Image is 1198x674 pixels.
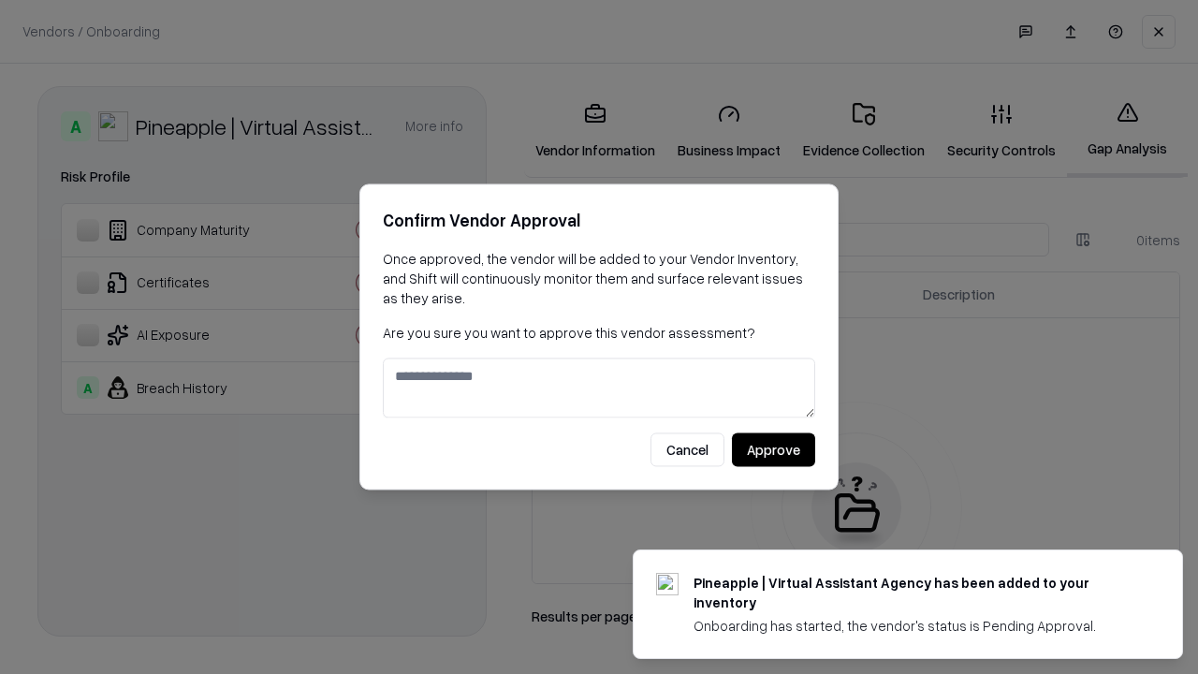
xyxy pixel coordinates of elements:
img: trypineapple.com [656,573,679,595]
p: Are you sure you want to approve this vendor assessment? [383,323,815,343]
button: Cancel [650,433,724,467]
div: Pineapple | Virtual Assistant Agency has been added to your inventory [694,573,1137,612]
div: Onboarding has started, the vendor's status is Pending Approval. [694,616,1137,636]
p: Once approved, the vendor will be added to your Vendor Inventory, and Shift will continuously mon... [383,249,815,308]
h2: Confirm Vendor Approval [383,207,815,234]
button: Approve [732,433,815,467]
